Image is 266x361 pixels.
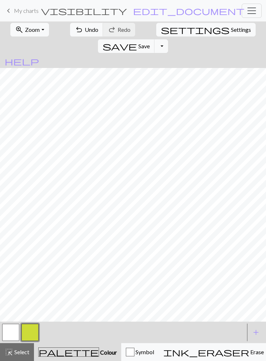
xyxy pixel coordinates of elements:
span: help [5,56,39,66]
span: Undo [85,26,98,33]
span: edit_document [133,6,245,16]
span: save [103,41,137,51]
span: add [252,327,260,337]
span: Erase [249,348,264,355]
i: Settings [161,25,230,34]
span: Save [138,43,150,49]
span: Symbol [134,348,154,355]
button: Undo [70,23,103,36]
span: Select [13,348,29,355]
span: visibility [41,6,127,16]
span: Colour [99,349,117,356]
span: highlight_alt [5,347,13,357]
a: My charts [4,5,39,17]
button: Colour [34,343,121,361]
button: Zoom [10,23,49,36]
span: settings [161,25,230,35]
button: Symbol [121,343,159,361]
button: SettingsSettings [156,23,256,36]
span: zoom_in [15,25,24,35]
span: ink_eraser [163,347,249,357]
span: palette [39,347,99,357]
span: Zoom [25,26,40,33]
button: Toggle navigation [242,4,262,18]
span: My charts [14,7,39,14]
span: keyboard_arrow_left [4,6,13,16]
button: Save [98,39,155,53]
span: undo [75,25,83,35]
span: Settings [231,25,251,34]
